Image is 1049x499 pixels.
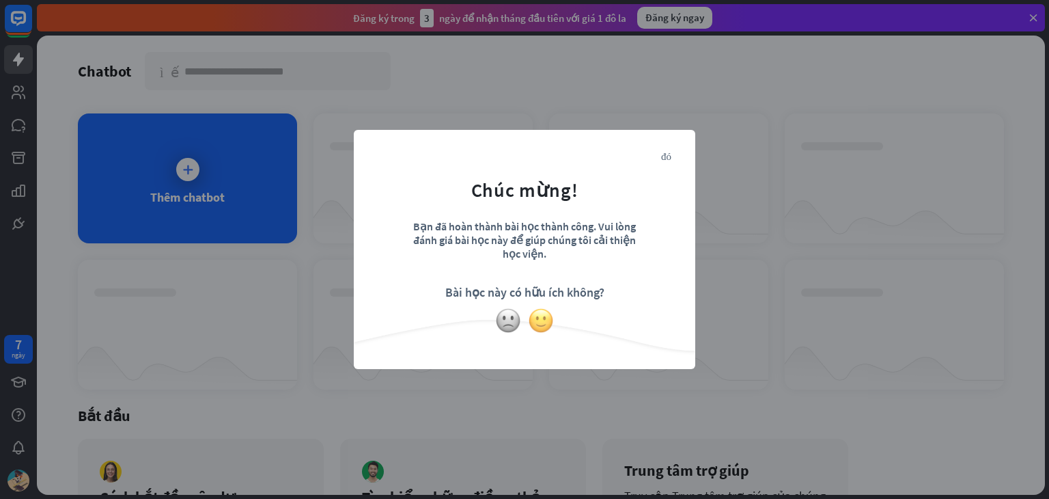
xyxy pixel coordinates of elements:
font: Bạn đã hoàn thành bài học thành công. Vui lòng đánh giá bài học này để giúp chúng tôi cải thiện h... [413,219,636,260]
img: mặt hơi cau mày [495,308,521,334]
button: Mở tiện ích trò chuyện LiveChat [11,5,52,46]
img: khuôn mặt hơi mỉm cười [528,308,554,334]
font: Bài học này có hữu ích không? [445,284,604,300]
font: Chúc mừng! [471,178,578,202]
font: đóng [661,150,671,161]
